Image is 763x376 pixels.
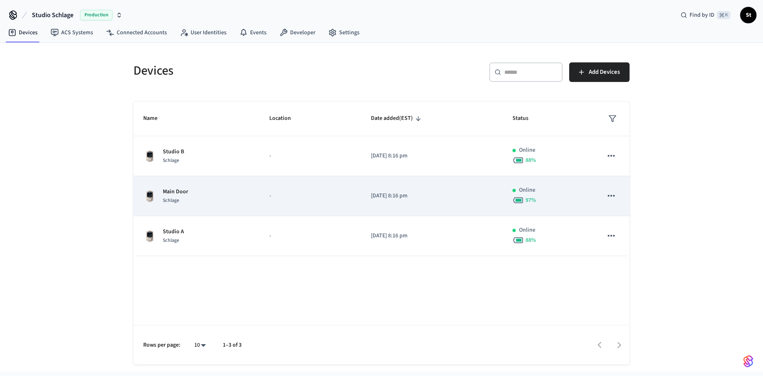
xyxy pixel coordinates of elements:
[371,192,493,200] p: [DATE] 8:16 pm
[44,25,100,40] a: ACS Systems
[133,62,377,79] h5: Devices
[519,226,535,234] p: Online
[526,196,536,204] span: 97 %
[519,146,535,155] p: Online
[163,237,179,244] span: Schlage
[2,25,44,40] a: Devices
[163,188,188,196] p: Main Door
[133,102,630,256] table: sticky table
[32,10,73,20] span: Studio Schlage
[233,25,273,40] a: Events
[526,236,536,244] span: 88 %
[269,232,351,240] p: -
[269,112,302,125] span: Location
[143,230,156,243] img: Schlage Sense Smart Deadbolt with Camelot Trim, Front
[143,341,180,349] p: Rows per page:
[143,150,156,163] img: Schlage Sense Smart Deadbolt with Camelot Trim, Front
[269,152,351,160] p: -
[163,157,179,164] span: Schlage
[273,25,322,40] a: Developer
[173,25,233,40] a: User Identities
[163,148,184,156] p: Studio B
[569,62,630,82] button: Add Devices
[371,112,424,125] span: Date added(EST)
[717,11,730,19] span: ⌘ K
[269,192,351,200] p: -
[143,190,156,203] img: Schlage Sense Smart Deadbolt with Camelot Trim, Front
[143,112,168,125] span: Name
[690,11,714,19] span: Find by ID
[371,152,493,160] p: [DATE] 8:16 pm
[371,232,493,240] p: [DATE] 8:16 pm
[163,197,179,204] span: Schlage
[190,339,210,351] div: 10
[512,112,539,125] span: Status
[100,25,173,40] a: Connected Accounts
[163,228,184,236] p: Studio A
[589,67,620,77] span: Add Devices
[223,341,242,349] p: 1–3 of 3
[526,156,536,164] span: 88 %
[674,8,737,22] div: Find by ID⌘ K
[519,186,535,195] p: Online
[743,355,753,368] img: SeamLogoGradient.69752ec5.svg
[740,7,756,23] button: St
[80,10,113,20] span: Production
[741,8,756,22] span: St
[322,25,366,40] a: Settings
